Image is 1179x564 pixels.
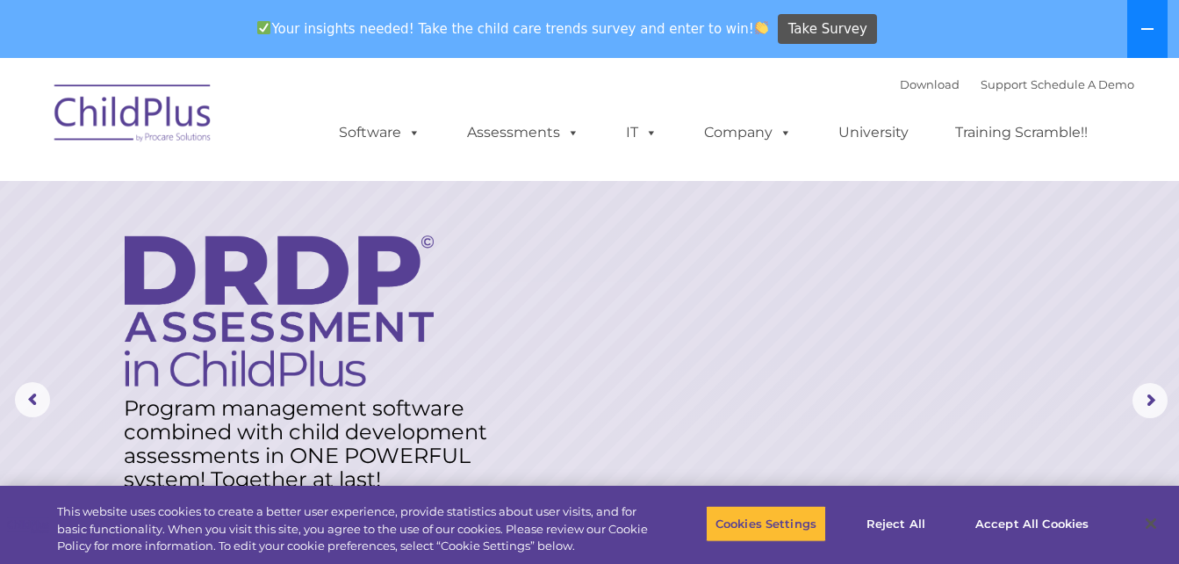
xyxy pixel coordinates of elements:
a: University [821,115,926,150]
button: Cookies Settings [706,505,826,542]
button: Close [1132,504,1170,543]
a: Company [687,115,809,150]
span: Take Survey [788,14,867,45]
a: Schedule A Demo [1031,77,1134,91]
img: DRDP Assessment in ChildPlus [125,235,434,387]
a: IT [608,115,675,150]
img: ChildPlus by Procare Solutions [46,72,221,160]
a: Download [900,77,960,91]
span: Your insights needed! Take the child care trends survey and enter to win! [250,11,776,46]
img: ✅ [257,21,270,34]
a: Software [321,115,438,150]
span: Last name [244,116,298,129]
button: Accept All Cookies [966,505,1098,542]
a: Support [981,77,1027,91]
div: This website uses cookies to create a better user experience, provide statistics about user visit... [57,503,649,555]
button: Reject All [841,505,951,542]
a: Take Survey [778,14,877,45]
a: Training Scramble!! [938,115,1105,150]
font: | [900,77,1134,91]
a: Assessments [449,115,597,150]
rs-layer: Program management software combined with child development assessments in ONE POWERFUL system! T... [124,396,501,491]
span: Phone number [244,188,319,201]
img: 👏 [755,21,768,34]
